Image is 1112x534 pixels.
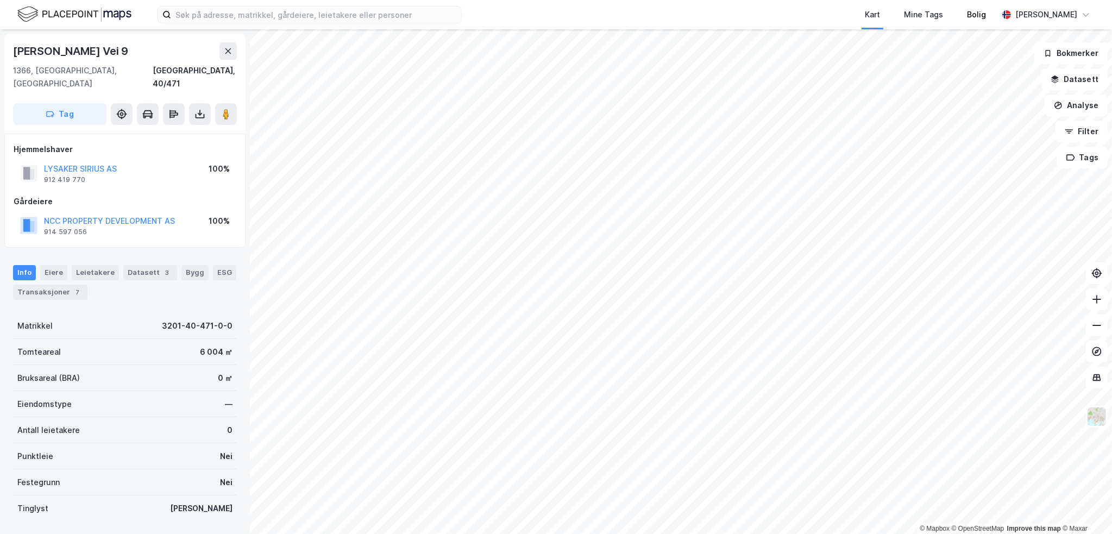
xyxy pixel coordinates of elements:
[13,64,153,90] div: 1366, [GEOGRAPHIC_DATA], [GEOGRAPHIC_DATA]
[1086,406,1107,427] img: Z
[17,502,48,515] div: Tinglyst
[17,345,61,359] div: Tomteareal
[1056,121,1108,142] button: Filter
[14,143,236,156] div: Hjemmelshaver
[17,372,80,385] div: Bruksareal (BRA)
[967,8,986,21] div: Bolig
[213,265,236,280] div: ESG
[865,8,880,21] div: Kart
[13,42,130,60] div: [PERSON_NAME] Vei 9
[209,162,230,175] div: 100%
[1058,482,1112,534] iframe: Chat Widget
[200,345,233,359] div: 6 004 ㎡
[1057,147,1108,168] button: Tags
[209,215,230,228] div: 100%
[13,265,36,280] div: Info
[72,287,83,298] div: 7
[220,450,233,463] div: Nei
[44,175,85,184] div: 912 419 770
[1041,68,1108,90] button: Datasett
[17,476,60,489] div: Festegrunn
[1045,95,1108,116] button: Analyse
[218,372,233,385] div: 0 ㎡
[1007,525,1061,532] a: Improve this map
[904,8,943,21] div: Mine Tags
[1058,482,1112,534] div: Kontrollprogram for chat
[225,398,233,411] div: —
[1034,42,1108,64] button: Bokmerker
[123,265,177,280] div: Datasett
[17,5,131,24] img: logo.f888ab2527a4732fd821a326f86c7f29.svg
[153,64,237,90] div: [GEOGRAPHIC_DATA], 40/471
[1015,8,1077,21] div: [PERSON_NAME]
[40,265,67,280] div: Eiere
[17,450,53,463] div: Punktleie
[17,398,72,411] div: Eiendomstype
[13,103,106,125] button: Tag
[162,319,233,332] div: 3201-40-471-0-0
[13,285,87,300] div: Transaksjoner
[181,265,209,280] div: Bygg
[227,424,233,437] div: 0
[14,195,236,208] div: Gårdeiere
[17,424,80,437] div: Antall leietakere
[170,502,233,515] div: [PERSON_NAME]
[952,525,1004,532] a: OpenStreetMap
[17,319,53,332] div: Matrikkel
[72,265,119,280] div: Leietakere
[171,7,461,23] input: Søk på adresse, matrikkel, gårdeiere, leietakere eller personer
[920,525,950,532] a: Mapbox
[162,267,173,278] div: 3
[44,228,87,236] div: 914 597 056
[220,476,233,489] div: Nei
